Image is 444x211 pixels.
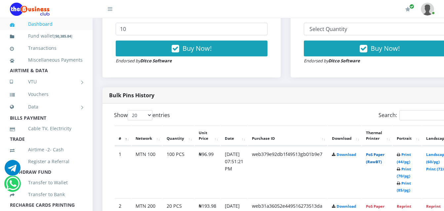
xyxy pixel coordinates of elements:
[10,154,83,169] a: Register a Referral
[10,187,83,202] a: Transfer to Bank
[195,146,220,197] td: ₦96.99
[10,3,50,16] img: Logo
[328,58,360,64] strong: Ditco Software
[304,58,360,64] small: Endorsed by
[195,126,220,146] th: Unit Price: activate to sort column ascending
[116,41,267,56] button: Buy Now!
[116,23,267,35] input: Enter Quantity
[409,4,414,9] span: Renew/Upgrade Subscription
[10,28,83,44] a: Fund wallet[50,385.84]
[328,126,361,146] th: Download: activate to sort column ascending
[366,152,384,164] a: PoS Paper (RawBT)
[54,34,72,39] small: [ ]
[55,34,71,39] b: 50,385.84
[397,166,411,179] a: Print (70/pg)
[10,87,83,102] a: Vouchers
[421,3,434,15] img: User
[10,142,83,157] a: Airtime -2- Cash
[337,204,356,209] a: Download
[221,126,247,146] th: Date: activate to sort column ascending
[405,7,410,12] i: Renew/Upgrade Subscription
[337,152,356,157] a: Download
[10,99,83,115] a: Data
[248,146,327,197] td: web379e92db1f49513gb01b9e7
[248,126,327,146] th: Purchase ID: activate to sort column ascending
[140,58,172,64] strong: Ditco Software
[116,58,172,64] small: Endorsed by
[393,126,422,146] th: Portrait: activate to sort column ascending
[397,152,411,164] a: Print (44/pg)
[115,146,131,197] td: 1
[132,146,162,197] td: MTN 100
[10,16,83,32] a: Dashboard
[128,110,152,120] select: Showentries
[114,110,170,120] label: Show entries
[182,44,212,53] span: Buy Now!
[10,175,83,190] a: Transfer to Wallet
[371,44,400,53] span: Buy Now!
[109,92,154,99] strong: Bulk Pins History
[5,165,20,176] a: Chat for support
[10,52,83,68] a: Miscellaneous Payments
[163,146,194,197] td: 100 PCS
[10,121,83,136] a: Cable TV, Electricity
[10,74,83,90] a: VTU
[362,126,392,146] th: Thermal Printer: activate to sort column ascending
[221,146,247,197] td: [DATE] 07:51:21 PM
[132,126,162,146] th: Network: activate to sort column ascending
[397,181,411,193] a: Print (85/pg)
[6,181,20,192] a: Chat for support
[10,41,83,56] a: Transactions
[163,126,194,146] th: Quantity: activate to sort column ascending
[115,126,131,146] th: #: activate to sort column descending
